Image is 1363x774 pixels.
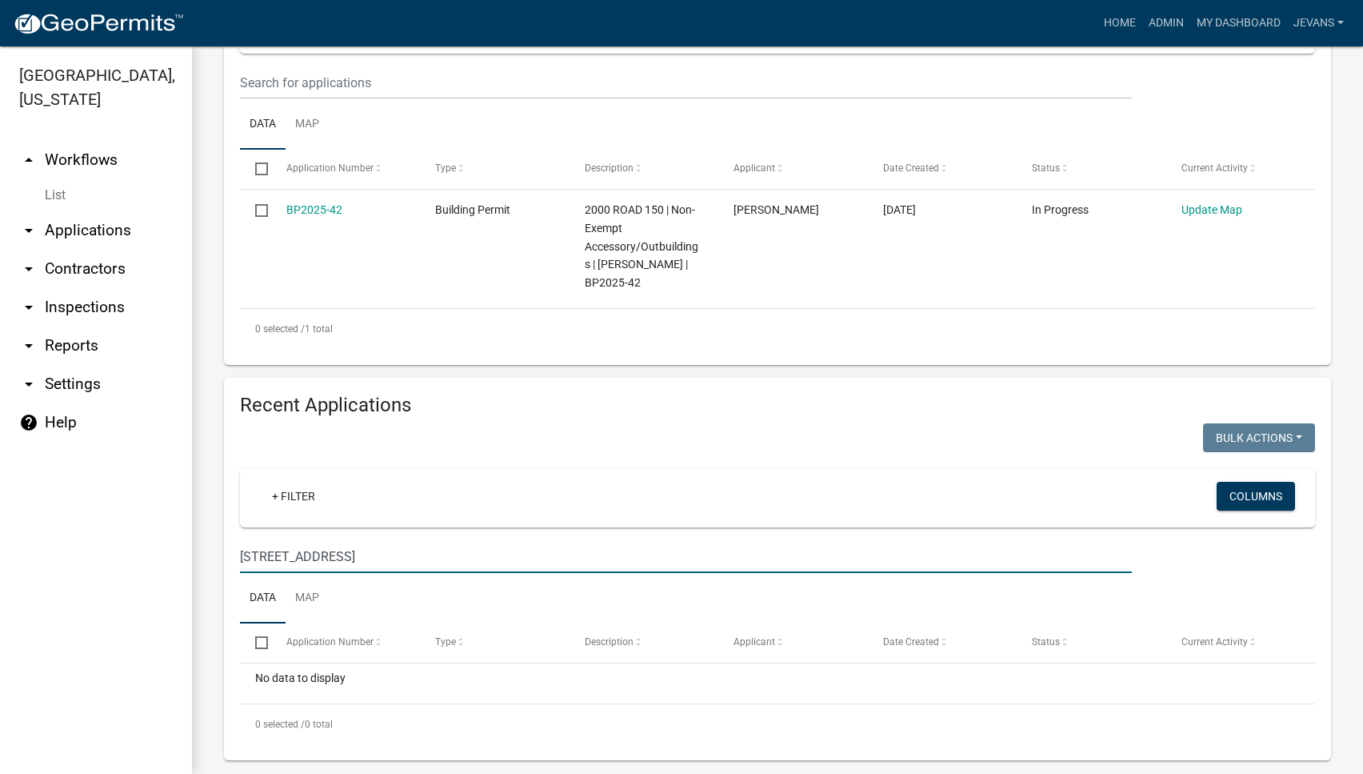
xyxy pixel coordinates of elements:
a: BP2025-42 [286,203,342,216]
button: Columns [1217,482,1295,511]
span: Type [435,162,456,174]
datatable-header-cell: Applicant [718,150,868,188]
a: Map [286,573,329,624]
span: 0 selected / [255,323,305,335]
span: In Progress [1032,203,1089,216]
div: No data to display [240,664,1315,704]
span: Date Created [883,162,939,174]
datatable-header-cell: Status [1017,150,1166,188]
span: Building Permit [435,203,510,216]
i: arrow_drop_down [19,336,38,355]
a: Data [240,573,286,624]
datatable-header-cell: Applicant [718,624,868,662]
h4: Recent Applications [240,394,1315,417]
span: 0 selected / [255,719,305,730]
span: 2000 ROAD 150 | Non-Exempt Accessory/Outbuildings | Andrew Finan | BP2025-42 [585,203,698,289]
span: Status [1032,636,1060,648]
span: Applicant [733,636,775,648]
a: jevans [1287,8,1350,38]
datatable-header-cell: Description [569,624,718,662]
a: My Dashboard [1190,8,1287,38]
div: 0 total [240,704,1315,744]
button: Bulk Actions [1203,423,1315,452]
datatable-header-cell: Description [569,150,718,188]
span: Date Created [883,636,939,648]
span: 08/15/2025 [883,203,916,216]
span: Status [1032,162,1060,174]
a: + Filter [259,482,328,511]
input: Search for applications [240,66,1132,99]
span: Applicant [733,162,775,174]
span: Current Activity [1181,636,1248,648]
datatable-header-cell: Date Created [867,624,1017,662]
datatable-header-cell: Type [420,624,570,662]
datatable-header-cell: Application Number [270,624,420,662]
i: arrow_drop_down [19,375,38,394]
datatable-header-cell: Select [240,150,270,188]
i: arrow_drop_down [19,259,38,279]
span: Description [585,162,634,174]
i: help [19,413,38,432]
datatable-header-cell: Select [240,624,270,662]
datatable-header-cell: Application Number [270,150,420,188]
span: Application Number [286,636,374,648]
div: 1 total [240,309,1315,349]
span: Application Number [286,162,374,174]
datatable-header-cell: Current Activity [1165,624,1315,662]
a: Data [240,99,286,150]
a: Admin [1142,8,1190,38]
datatable-header-cell: Current Activity [1165,150,1315,188]
i: arrow_drop_down [19,221,38,240]
span: Current Activity [1181,162,1248,174]
datatable-header-cell: Type [420,150,570,188]
input: Search for applications [240,540,1132,573]
i: arrow_drop_down [19,298,38,317]
datatable-header-cell: Status [1017,624,1166,662]
a: Map [286,99,329,150]
a: Home [1097,8,1142,38]
span: Andrew Finan [733,203,819,216]
i: arrow_drop_up [19,150,38,170]
span: Type [435,636,456,648]
span: Description [585,636,634,648]
a: Update Map [1181,203,1242,216]
datatable-header-cell: Date Created [867,150,1017,188]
